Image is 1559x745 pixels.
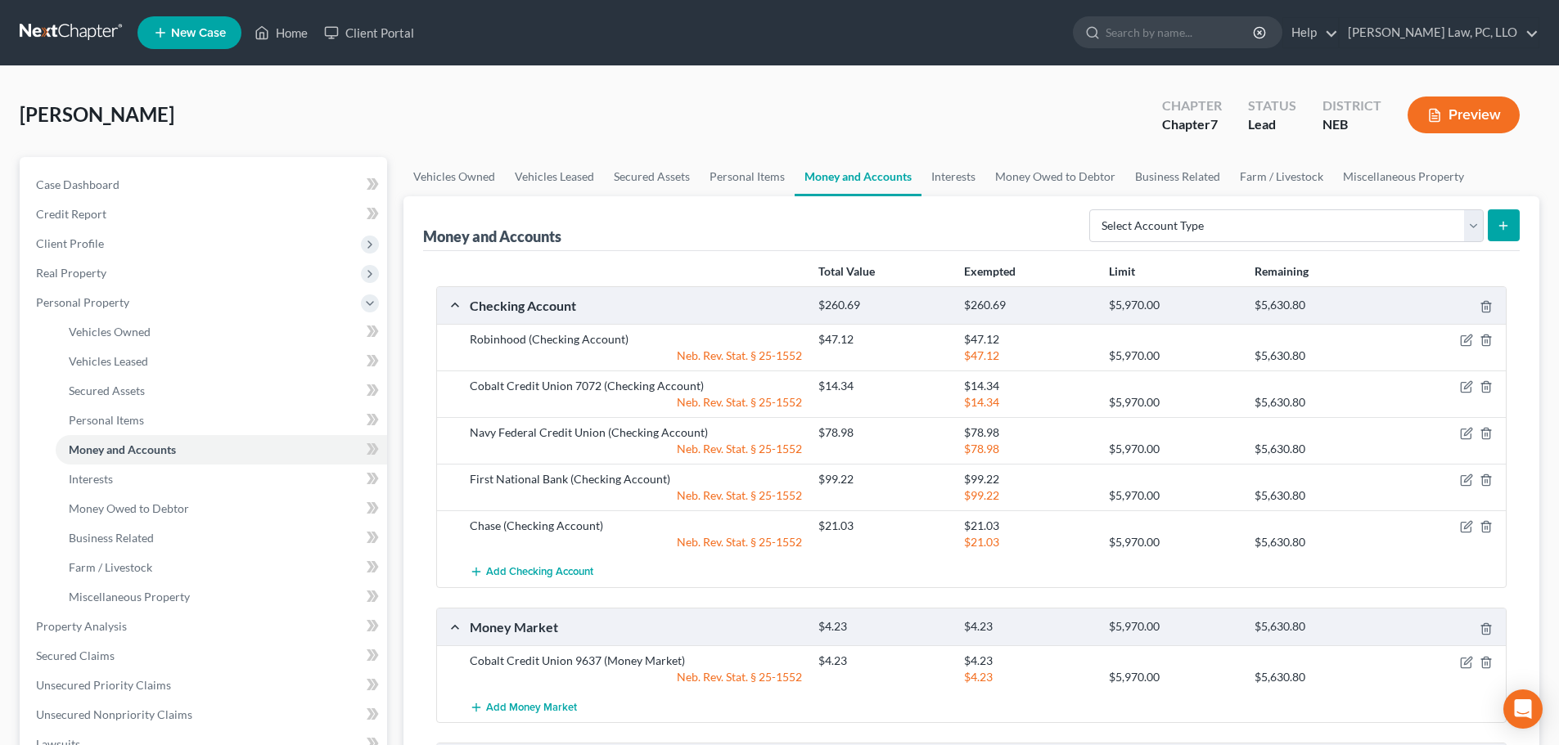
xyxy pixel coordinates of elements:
[1503,689,1543,729] div: Open Intercom Messenger
[1125,157,1230,196] a: Business Related
[956,653,1101,669] div: $4.23
[23,700,387,729] a: Unsecured Nonpriority Claims
[1246,669,1391,685] div: $5,630.80
[956,534,1101,550] div: $21.03
[462,618,810,635] div: Money Market
[956,394,1101,411] div: $14.34
[171,27,226,39] span: New Case
[956,331,1101,348] div: $47.12
[56,582,387,612] a: Miscellaneous Property
[69,325,151,339] span: Vehicles Owned
[956,619,1101,635] div: $4.23
[69,531,154,545] span: Business Related
[956,669,1101,685] div: $4.23
[1162,115,1222,134] div: Chapter
[36,236,104,250] span: Client Profile
[316,18,422,47] a: Client Portal
[462,331,810,348] div: Robinhood (Checking Account)
[810,331,955,348] div: $47.12
[69,501,189,515] span: Money Owed to Debtor
[1333,157,1474,196] a: Miscellaneous Property
[1246,487,1391,504] div: $5,630.80
[810,378,955,394] div: $14.34
[1230,157,1333,196] a: Farm / Livestock
[423,227,561,246] div: Money and Accounts
[1246,348,1391,364] div: $5,630.80
[69,560,152,574] span: Farm / Livestock
[1101,298,1246,313] div: $5,970.00
[1408,96,1520,133] button: Preview
[36,678,171,692] span: Unsecured Priority Claims
[56,317,387,347] a: Vehicles Owned
[69,384,145,397] span: Secured Assets
[1106,17,1255,47] input: Search by name...
[956,424,1101,441] div: $78.98
[956,487,1101,504] div: $99.22
[1101,394,1246,411] div: $5,970.00
[1246,441,1391,457] div: $5,630.80
[964,264,1016,278] strong: Exempted
[56,553,387,582] a: Farm / Livestock
[56,347,387,376] a: Vehicles Leased
[1248,96,1296,115] div: Status
[1101,441,1246,457] div: $5,970.00
[36,649,115,662] span: Secured Claims
[462,424,810,441] div: Navy Federal Credit Union (Checking Account)
[956,348,1101,364] div: $47.12
[246,18,316,47] a: Home
[56,435,387,465] a: Money and Accounts
[69,442,176,456] span: Money and Accounts
[1109,264,1135,278] strong: Limit
[462,653,810,669] div: Cobalt Credit Union 9637 (Money Market)
[1340,18,1539,47] a: [PERSON_NAME] Law, PC, LLO
[810,518,955,534] div: $21.03
[1101,487,1246,504] div: $5,970.00
[462,378,810,394] div: Cobalt Credit Union 7072 (Checking Account)
[1101,669,1246,685] div: $5,970.00
[470,557,593,587] button: Add Checking Account
[1101,534,1246,550] div: $5,970.00
[462,441,810,457] div: Neb. Rev. Stat. § 25-1552
[470,692,577,722] button: Add Money Market
[23,612,387,641] a: Property Analysis
[956,471,1101,487] div: $99.22
[56,406,387,435] a: Personal Items
[69,472,113,486] span: Interests
[56,465,387,494] a: Interests
[23,671,387,700] a: Unsecured Priority Claims
[1322,115,1381,134] div: NEB
[1283,18,1338,47] a: Help
[700,157,795,196] a: Personal Items
[1246,298,1391,313] div: $5,630.80
[462,471,810,487] div: First National Bank (Checking Account)
[23,200,387,229] a: Credit Report
[36,707,192,721] span: Unsecured Nonpriority Claims
[1246,619,1391,635] div: $5,630.80
[462,669,810,685] div: Neb. Rev. Stat. § 25-1552
[604,157,700,196] a: Secured Assets
[810,471,955,487] div: $99.22
[956,518,1101,534] div: $21.03
[36,295,129,309] span: Personal Property
[956,378,1101,394] div: $14.34
[23,170,387,200] a: Case Dashboard
[985,157,1125,196] a: Money Owed to Debtor
[1246,394,1391,411] div: $5,630.80
[462,348,810,364] div: Neb. Rev. Stat. § 25-1552
[921,157,985,196] a: Interests
[56,523,387,553] a: Business Related
[462,518,810,534] div: Chase (Checking Account)
[795,157,921,196] a: Money and Accounts
[810,619,955,635] div: $4.23
[810,653,955,669] div: $4.23
[1101,619,1246,635] div: $5,970.00
[810,424,955,441] div: $78.98
[462,297,810,314] div: Checking Account
[1248,115,1296,134] div: Lead
[505,157,604,196] a: Vehicles Leased
[69,413,144,427] span: Personal Items
[1246,534,1391,550] div: $5,630.80
[36,619,127,633] span: Property Analysis
[1210,116,1218,132] span: 7
[1162,96,1222,115] div: Chapter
